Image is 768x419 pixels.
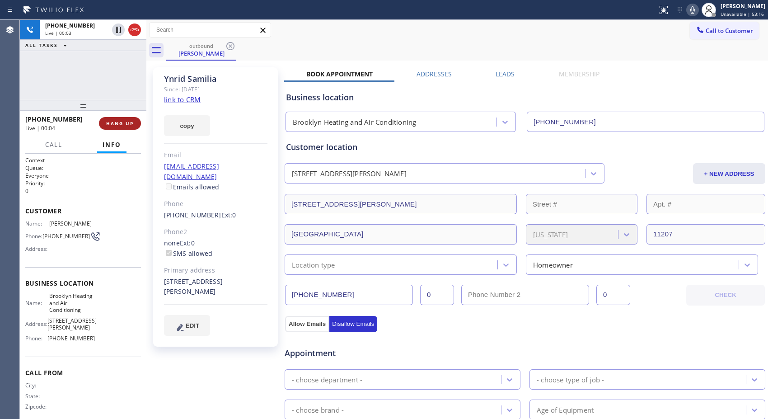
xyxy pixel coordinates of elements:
button: Hold Customer [112,24,125,36]
span: ALL TASKS [25,42,58,48]
span: [STREET_ADDRESS][PERSON_NAME] [47,317,97,331]
input: Phone Number 2 [461,285,589,305]
input: Ext. [420,285,454,305]
p: 0 [25,187,141,195]
button: Disallow Emails [329,316,377,332]
p: Everyone [25,172,141,179]
span: Customer [25,207,141,215]
div: none [164,238,267,259]
input: City [285,224,517,245]
input: SMS allowed [166,250,172,256]
button: Hang up [128,24,141,36]
div: Ynrid Samilia [167,40,235,60]
button: HANG UP [99,117,141,130]
span: Name: [25,220,49,227]
h2: Queue: [25,164,141,172]
div: Customer location [286,141,764,153]
div: Brooklyn Heating and Air Conditioning [293,117,416,127]
h2: Priority: [25,179,141,187]
span: Info [103,141,121,149]
span: Call to Customer [706,27,753,35]
div: [PERSON_NAME] [721,2,765,10]
button: EDIT [164,315,210,336]
label: Book Appointment [306,70,373,78]
a: [PHONE_NUMBER] [164,211,221,219]
input: Emails allowed [166,184,172,189]
span: City: [25,382,49,389]
button: Info [97,136,126,154]
span: Name: [25,300,49,306]
span: Zipcode: [25,403,49,410]
div: Business location [286,91,764,104]
button: Mute [686,4,699,16]
button: + NEW ADDRESS [693,163,765,184]
span: Call From [25,368,141,377]
span: Ext: 0 [180,239,195,247]
input: Phone Number [285,285,413,305]
div: [STREET_ADDRESS][PERSON_NAME] [292,169,407,179]
span: [PHONE_NUMBER] [25,115,83,123]
input: Phone Number [527,112,764,132]
div: Phone2 [164,227,267,237]
span: Phone: [25,335,47,342]
div: Email [164,150,267,160]
div: - choose department - [292,374,362,385]
button: CHECK [686,285,765,306]
input: ZIP [646,224,765,245]
button: Call to Customer [690,22,759,39]
div: Age of Equipment [537,405,594,415]
label: Membership [559,70,599,78]
button: copy [164,115,210,136]
span: Address: [25,245,49,252]
span: State: [25,393,49,400]
button: Call [40,136,68,154]
span: HANG UP [106,120,134,127]
div: - choose type of job - [537,374,604,385]
span: Appointment [285,347,444,359]
div: Location type [292,259,335,270]
a: [EMAIL_ADDRESS][DOMAIN_NAME] [164,162,219,181]
div: Homeowner [533,259,573,270]
span: Address: [25,320,47,327]
span: EDIT [186,322,199,329]
a: link to CRM [164,95,201,104]
input: Street # [526,194,637,214]
span: [PERSON_NAME] [49,220,94,227]
span: [PHONE_NUMBER] [47,335,95,342]
div: Since: [DATE] [164,84,267,94]
span: Business location [25,279,141,287]
span: Brooklyn Heating and Air Conditioning [49,292,94,313]
span: [PHONE_NUMBER] [42,233,90,240]
input: Apt. # [646,194,765,214]
span: [PHONE_NUMBER] [45,22,95,29]
span: Unavailable | 53:16 [721,11,764,17]
span: Live | 00:04 [25,124,55,132]
input: Ext. 2 [596,285,630,305]
div: - choose brand - [292,405,344,415]
div: Primary address [164,265,267,276]
div: [PERSON_NAME] [167,49,235,57]
label: Leads [496,70,515,78]
button: Allow Emails [285,316,329,332]
button: ALL TASKS [20,40,76,51]
h1: Context [25,156,141,164]
div: Ynrid Samilia [164,74,267,84]
input: Search [150,23,271,37]
span: Call [45,141,62,149]
label: SMS allowed [164,249,212,258]
span: Live | 00:03 [45,30,71,36]
label: Addresses [417,70,452,78]
div: [STREET_ADDRESS][PERSON_NAME] [164,277,267,297]
span: Ext: 0 [221,211,236,219]
input: Address [285,194,517,214]
label: Emails allowed [164,183,220,191]
div: outbound [167,42,235,49]
span: Phone: [25,233,42,240]
div: Phone [164,199,267,209]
